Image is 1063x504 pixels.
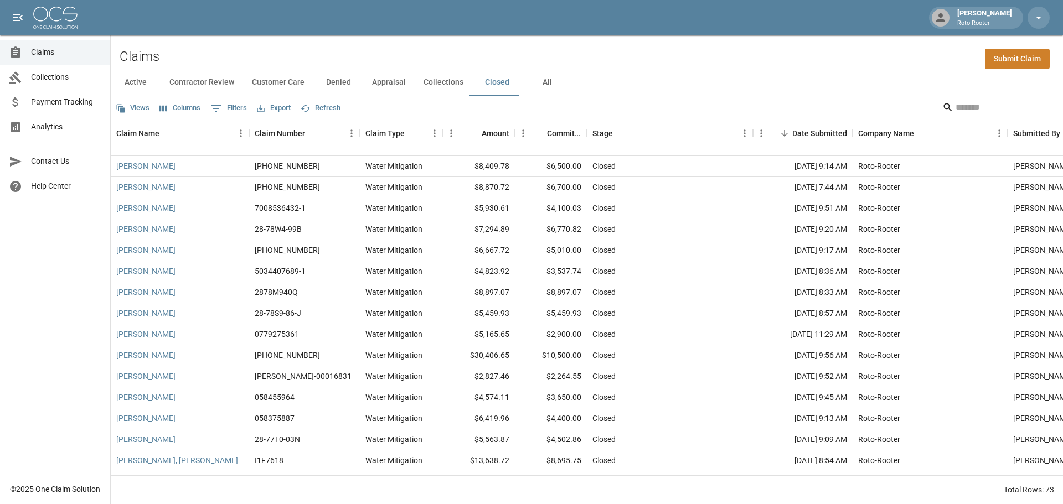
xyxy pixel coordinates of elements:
[255,118,305,149] div: Claim Number
[753,240,853,261] div: [DATE] 9:17 AM
[1013,118,1060,149] div: Submitted By
[942,98,1061,118] div: Search
[31,155,101,167] span: Contact Us
[753,198,853,219] div: [DATE] 9:51 AM
[515,450,587,471] div: $8,695.75
[515,345,587,366] div: $10,500.00
[482,118,509,149] div: Amount
[858,287,900,298] div: Roto-Rooter
[208,100,250,117] button: Show filters
[443,240,515,261] div: $6,667.72
[858,350,900,361] div: Roto-Rooter
[120,49,159,65] h2: Claims
[159,126,175,141] button: Sort
[515,366,587,387] div: $2,264.55
[472,69,522,96] button: Closed
[858,392,900,403] div: Roto-Rooter
[858,266,900,277] div: Roto-Rooter
[592,392,616,403] div: Closed
[858,118,914,149] div: Company Name
[515,261,587,282] div: $3,537.74
[426,125,443,142] button: Menu
[305,126,321,141] button: Sort
[592,413,616,424] div: Closed
[592,371,616,382] div: Closed
[443,282,515,303] div: $8,897.07
[31,180,101,192] span: Help Center
[255,224,302,235] div: 28-78W4-99B
[405,126,420,141] button: Sort
[858,455,900,466] div: Roto-Rooter
[116,392,176,403] a: [PERSON_NAME]
[116,202,176,214] a: [PERSON_NAME]
[415,69,472,96] button: Collections
[858,371,900,382] div: Roto-Rooter
[365,245,422,256] div: Water Mitigation
[753,387,853,408] div: [DATE] 9:45 AM
[515,429,587,450] div: $4,502.86
[365,434,422,445] div: Water Mitigation
[515,324,587,345] div: $2,900.00
[443,345,515,366] div: $30,406.65
[116,266,176,277] a: [PERSON_NAME]
[531,126,547,141] button: Sort
[365,413,422,424] div: Water Mitigation
[753,177,853,198] div: [DATE] 7:44 AM
[443,450,515,471] div: $13,638.72
[592,202,616,214] div: Closed
[255,413,295,424] div: 058375887
[365,287,422,298] div: Water Mitigation
[991,125,1008,142] button: Menu
[365,118,405,149] div: Claim Type
[592,118,613,149] div: Stage
[443,177,515,198] div: $8,870.72
[116,413,176,424] a: [PERSON_NAME]
[116,455,238,466] a: [PERSON_NAME], [PERSON_NAME]
[360,118,443,149] div: Claim Type
[157,100,203,117] button: Select columns
[753,429,853,450] div: [DATE] 9:09 AM
[985,49,1050,69] a: Submit Claim
[365,308,422,319] div: Water Mitigation
[343,125,360,142] button: Menu
[116,245,176,256] a: [PERSON_NAME]
[255,455,283,466] div: I1F7618
[443,366,515,387] div: $2,827.46
[753,345,853,366] div: [DATE] 9:56 AM
[515,125,531,142] button: Menu
[792,118,847,149] div: Date Submitted
[255,434,300,445] div: 28-77T0-03N
[592,266,616,277] div: Closed
[31,46,101,58] span: Claims
[116,181,176,193] a: [PERSON_NAME]
[365,455,422,466] div: Water Mitigation
[753,450,853,471] div: [DATE] 8:54 AM
[914,126,930,141] button: Sort
[255,329,299,340] div: 0779275361
[255,371,352,382] div: PRAH-00016831
[116,118,159,149] div: Claim Name
[443,156,515,177] div: $8,409.78
[858,160,900,172] div: Roto-Rooter
[753,282,853,303] div: [DATE] 8:33 AM
[753,324,853,345] div: [DATE] 11:29 AM
[116,287,176,298] a: [PERSON_NAME]
[254,100,293,117] button: Export
[116,160,176,172] a: [PERSON_NAME]
[255,392,295,403] div: 058455964
[443,118,515,149] div: Amount
[522,69,572,96] button: All
[116,329,176,340] a: [PERSON_NAME]
[116,350,176,361] a: [PERSON_NAME]
[515,471,587,492] div: $4,974.77
[515,408,587,429] div: $4,400.00
[753,118,853,149] div: Date Submitted
[753,219,853,240] div: [DATE] 9:20 AM
[753,366,853,387] div: [DATE] 9:52 AM
[7,7,29,29] button: open drawer
[116,434,176,445] a: [PERSON_NAME]
[443,387,515,408] div: $4,574.11
[515,240,587,261] div: $5,010.00
[443,408,515,429] div: $6,419.96
[515,303,587,324] div: $5,459.93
